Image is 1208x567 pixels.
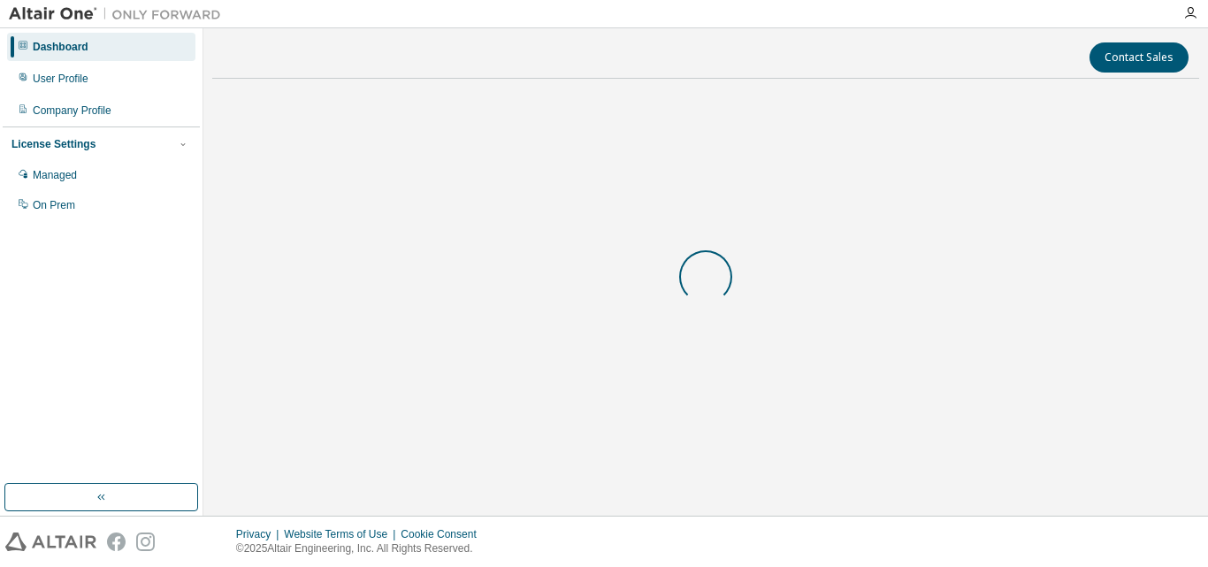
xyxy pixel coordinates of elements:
[5,533,96,551] img: altair_logo.svg
[33,168,77,182] div: Managed
[236,541,487,556] p: © 2025 Altair Engineering, Inc. All Rights Reserved.
[107,533,126,551] img: facebook.svg
[33,72,88,86] div: User Profile
[1089,42,1189,73] button: Contact Sales
[33,103,111,118] div: Company Profile
[11,137,96,151] div: License Settings
[33,198,75,212] div: On Prem
[284,527,401,541] div: Website Terms of Use
[33,40,88,54] div: Dashboard
[401,527,486,541] div: Cookie Consent
[136,533,155,551] img: instagram.svg
[236,527,284,541] div: Privacy
[9,5,230,23] img: Altair One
